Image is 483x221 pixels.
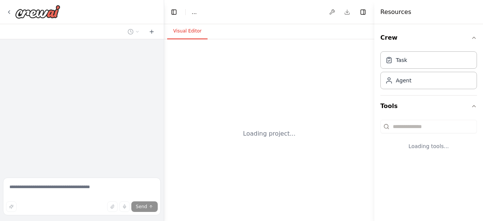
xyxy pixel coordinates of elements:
div: Task [396,56,407,64]
button: Tools [380,96,477,117]
div: Agent [396,77,411,84]
div: Crew [380,48,477,95]
button: Send [131,201,158,212]
button: Upload files [107,201,118,212]
button: Click to speak your automation idea [119,201,130,212]
button: Switch to previous chat [125,27,143,36]
div: Loading tools... [380,136,477,156]
button: Hide right sidebar [358,7,368,17]
div: Tools [380,117,477,162]
button: Visual Editor [167,23,208,39]
img: Logo [15,5,60,19]
nav: breadcrumb [192,8,197,16]
div: Loading project... [243,129,295,138]
button: Start a new chat [146,27,158,36]
span: ... [192,8,197,16]
button: Improve this prompt [6,201,17,212]
h4: Resources [380,8,411,17]
button: Crew [380,27,477,48]
span: Send [136,204,147,210]
button: Hide left sidebar [169,7,179,17]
